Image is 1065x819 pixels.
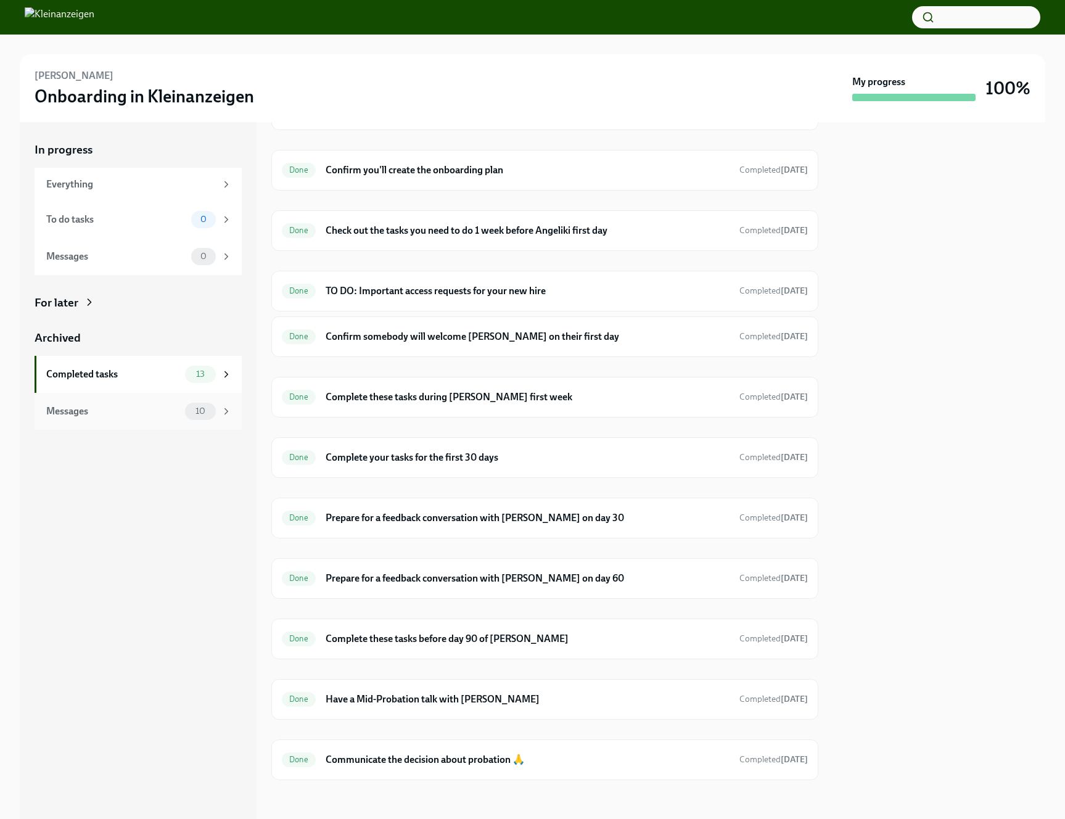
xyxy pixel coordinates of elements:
span: Completed [739,754,808,765]
h6: Prepare for a feedback conversation with [PERSON_NAME] on day 60 [326,572,730,585]
strong: [DATE] [781,754,808,765]
span: Done [282,755,316,764]
strong: [DATE] [781,225,808,236]
span: Completed [739,573,808,583]
h6: Check out the tasks you need to do 1 week before Angeliki first day [326,224,730,237]
a: DoneHave a Mid-Probation talk with [PERSON_NAME]Completed[DATE] [282,689,808,709]
a: Messages10 [35,393,242,430]
a: DoneConfirm you'll create the onboarding planCompleted[DATE] [282,160,808,180]
div: Messages [46,405,180,418]
h6: Complete these tasks during [PERSON_NAME] first week [326,390,730,404]
span: Done [282,226,316,235]
h6: Have a Mid-Probation talk with [PERSON_NAME] [326,693,730,706]
a: To do tasks0 [35,201,242,238]
h6: Complete your tasks for the first 30 days [326,451,730,464]
span: 13 [189,369,212,379]
span: Done [282,453,316,462]
strong: [DATE] [781,694,808,704]
strong: [DATE] [781,286,808,296]
span: Completed [739,452,808,463]
span: Completed [739,633,808,644]
span: June 12th, 2025 11:14 [739,572,808,584]
strong: [DATE] [781,392,808,402]
span: Completed [739,225,808,236]
a: Archived [35,330,242,346]
span: 0 [193,252,214,261]
span: Done [282,392,316,401]
a: DonePrepare for a feedback conversation with [PERSON_NAME] on day 30Completed[DATE] [282,508,808,528]
img: Kleinanzeigen [25,7,94,27]
a: DoneTO DO: Important access requests for your new hireCompleted[DATE] [282,281,808,301]
span: April 15th, 2025 01:42 [739,331,808,342]
div: To do tasks [46,213,186,226]
a: DoneComplete these tasks during [PERSON_NAME] first weekCompleted[DATE] [282,387,808,407]
span: September 24th, 2025 23:01 [739,754,808,765]
span: Done [282,513,316,522]
h6: Prepare for a feedback conversation with [PERSON_NAME] on day 30 [326,511,730,525]
span: Completed [739,694,808,704]
span: June 19th, 2025 22:45 [739,512,808,524]
h3: Onboarding in Kleinanzeigen [35,85,254,107]
span: July 29th, 2025 16:39 [739,693,808,705]
span: Done [282,634,316,643]
span: April 29th, 2025 10:04 [739,451,808,463]
a: Everything [35,168,242,201]
span: Done [282,286,316,295]
span: 10 [188,406,213,416]
span: Done [282,694,316,704]
span: Completed [739,331,808,342]
span: Done [282,574,316,583]
a: Completed tasks13 [35,356,242,393]
span: May 15th, 2025 21:30 [739,391,808,403]
h6: Confirm you'll create the onboarding plan [326,163,730,177]
a: For later [35,295,242,311]
a: Messages0 [35,238,242,275]
span: April 27th, 2025 21:17 [739,224,808,236]
strong: [DATE] [781,165,808,175]
a: In progress [35,142,242,158]
h6: Communicate the decision about probation 🙏 [326,753,730,767]
div: Everything [46,178,216,191]
span: Completed [739,392,808,402]
h6: [PERSON_NAME] [35,69,113,83]
span: Done [282,332,316,341]
span: July 29th, 2025 16:39 [739,633,808,644]
span: Done [282,165,316,175]
a: DoneConfirm somebody will welcome [PERSON_NAME] on their first dayCompleted[DATE] [282,327,808,347]
span: April 8th, 2025 13:07 [739,164,808,176]
strong: [DATE] [781,512,808,523]
span: 0 [193,215,214,224]
h3: 100% [985,77,1030,99]
div: Completed tasks [46,368,180,381]
span: Completed [739,286,808,296]
h6: Complete these tasks before day 90 of [PERSON_NAME] [326,632,730,646]
div: For later [35,295,78,311]
span: Completed [739,512,808,523]
a: DoneCheck out the tasks you need to do 1 week before Angeliki first dayCompleted[DATE] [282,221,808,241]
h6: TO DO: Important access requests for your new hire [326,284,730,298]
strong: [DATE] [781,452,808,463]
strong: [DATE] [781,573,808,583]
strong: My progress [852,75,905,89]
a: DoneComplete these tasks before day 90 of [PERSON_NAME]Completed[DATE] [282,629,808,649]
h6: Confirm somebody will welcome [PERSON_NAME] on their first day [326,330,730,344]
strong: [DATE] [781,633,808,644]
a: DonePrepare for a feedback conversation with [PERSON_NAME] on day 60Completed[DATE] [282,569,808,588]
a: DoneComplete your tasks for the first 30 daysCompleted[DATE] [282,448,808,467]
span: April 15th, 2025 01:41 [739,285,808,297]
span: Completed [739,165,808,175]
a: DoneCommunicate the decision about probation 🙏Completed[DATE] [282,750,808,770]
strong: [DATE] [781,331,808,342]
div: Messages [46,250,186,263]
